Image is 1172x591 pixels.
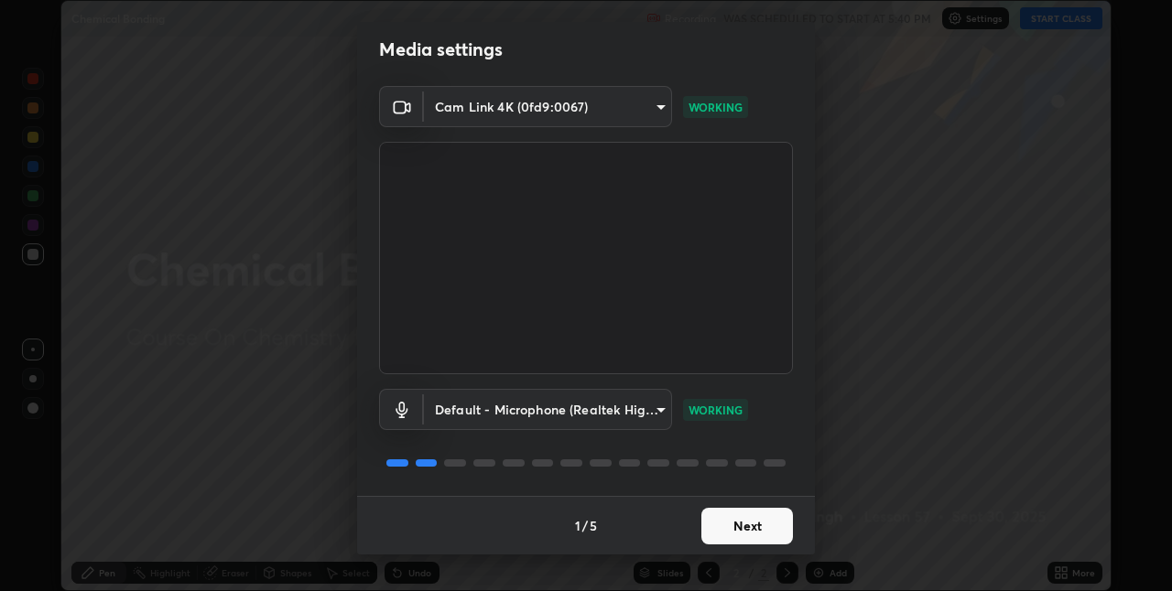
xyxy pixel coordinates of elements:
[689,99,743,115] p: WORKING
[701,508,793,544] button: Next
[379,38,503,61] h2: Media settings
[689,402,743,418] p: WORKING
[590,516,597,535] h4: 5
[575,516,581,535] h4: 1
[582,516,588,535] h4: /
[424,86,672,127] div: Cam Link 4K (0fd9:0067)
[424,389,672,430] div: Cam Link 4K (0fd9:0067)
